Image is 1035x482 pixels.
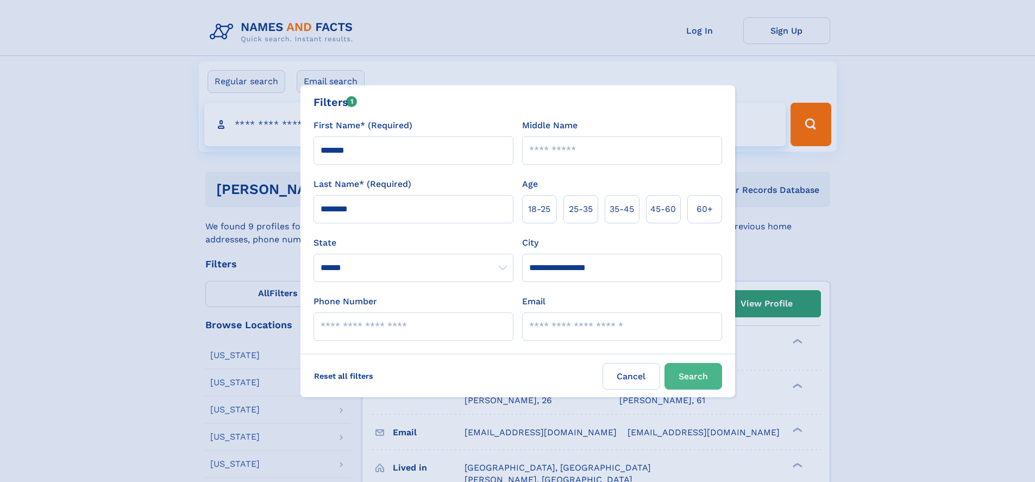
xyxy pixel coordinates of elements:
div: Filters [313,94,357,110]
span: 18‑25 [528,203,550,216]
label: Age [522,178,538,191]
label: Phone Number [313,295,377,308]
span: 35‑45 [610,203,634,216]
span: 45‑60 [650,203,676,216]
label: Middle Name [522,119,578,132]
label: State [313,236,513,249]
label: City [522,236,538,249]
span: 60+ [697,203,713,216]
button: Search [664,363,722,390]
label: Cancel [603,363,660,390]
label: First Name* (Required) [313,119,412,132]
label: Last Name* (Required) [313,178,411,191]
label: Email [522,295,545,308]
span: 25‑35 [569,203,593,216]
label: Reset all filters [307,363,380,389]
